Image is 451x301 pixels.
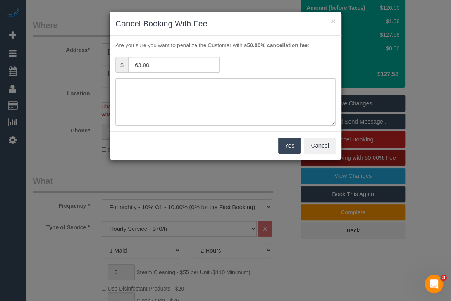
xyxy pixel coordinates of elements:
[247,42,307,48] strong: 50.00% cancellation fee
[331,17,336,25] button: ×
[441,275,447,281] span: 3
[425,275,443,293] iframe: Intercom live chat
[115,41,336,49] p: Are you sure you want to penalize the Customer with a :
[304,138,336,154] button: Cancel
[115,18,336,29] h3: Cancel Booking With Fee
[110,12,341,160] sui-modal: Cancel Booking With Fee
[278,138,301,154] button: Yes
[115,57,128,73] span: $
